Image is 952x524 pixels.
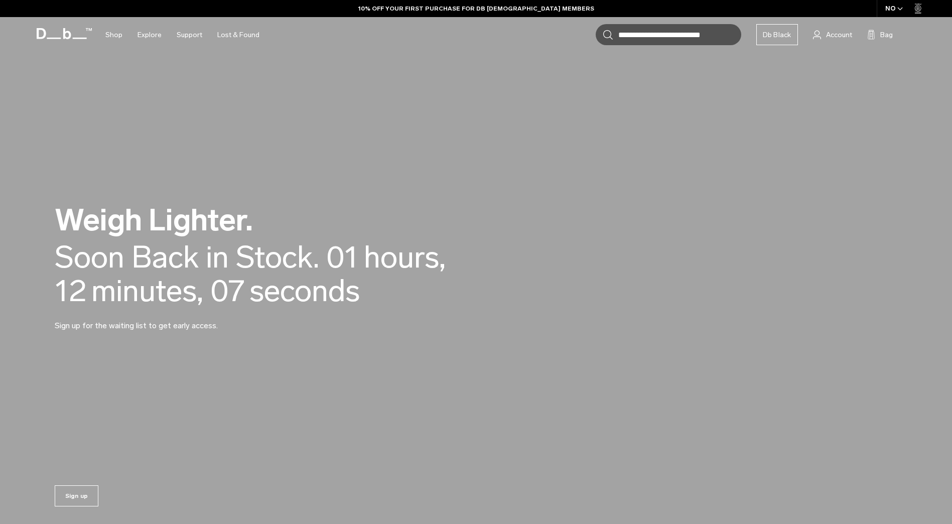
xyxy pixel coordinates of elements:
span: Bag [880,30,893,40]
a: Lost & Found [217,17,259,53]
a: 10% OFF YOUR FIRST PURCHASE FOR DB [DEMOGRAPHIC_DATA] MEMBERS [358,4,594,13]
span: Account [826,30,852,40]
a: Explore [138,17,162,53]
span: hours, [364,240,446,274]
a: Account [813,29,852,41]
nav: Main Navigation [98,17,267,53]
span: minutes [91,274,203,308]
button: Bag [867,29,893,41]
span: , [197,273,203,309]
a: Support [177,17,202,53]
a: Shop [105,17,122,53]
a: Sign up [55,485,99,506]
span: 01 [327,240,359,274]
a: Db Black [756,24,798,45]
div: Soon Back in Stock. [55,240,319,274]
h2: Weigh Lighter. [55,205,506,235]
span: seconds [249,274,360,308]
span: 12 [55,274,86,308]
span: 07 [211,274,244,308]
p: Sign up for the waiting list to get early access. [55,308,296,332]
